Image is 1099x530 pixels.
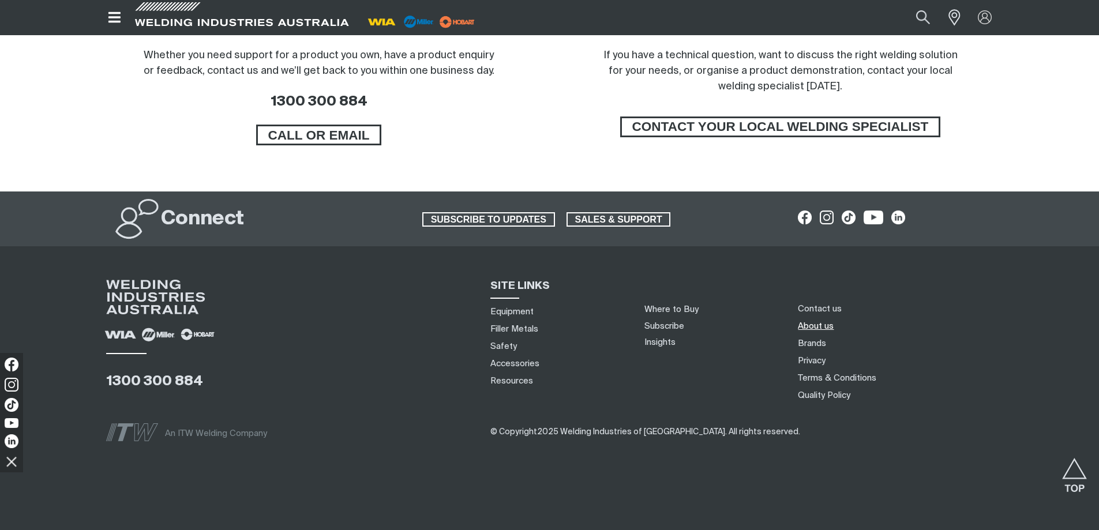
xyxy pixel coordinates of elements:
[490,358,539,370] a: Accessories
[798,337,826,349] a: Brands
[888,5,942,31] input: Product name or item number...
[5,418,18,428] img: YouTube
[490,427,800,436] span: ​​​​​​​​​​​​​​​​​​ ​​​​​​
[165,429,267,438] span: An ITW Welding Company
[2,452,21,471] img: hide socials
[5,358,18,371] img: Facebook
[603,50,958,92] span: If you have a technical question, want to discuss the right welding solution for your needs, or o...
[436,17,478,26] a: miller
[798,303,842,315] a: Contact us
[423,212,554,227] span: SUBSCRIBE TO UPDATES
[490,375,533,387] a: Resources
[620,116,941,137] a: CONTACT YOUR LOCAL WELDING SPECIALIST
[798,355,826,367] a: Privacy
[422,212,555,227] a: SUBSCRIBE TO UPDATES
[5,378,18,392] img: Instagram
[622,116,939,137] span: CONTACT YOUR LOCAL WELDING SPECIALIST
[258,125,380,145] span: CALL OR EMAIL
[567,212,671,227] a: SALES & SUPPORT
[644,305,699,314] a: Where to Buy
[490,340,517,352] a: Safety
[798,320,834,332] a: About us
[5,398,18,412] img: TikTok
[144,50,494,76] span: Whether you need support for a product you own, have a product enquiry or feedback, contact us an...
[256,125,382,145] a: CALL OR EMAIL
[798,389,850,401] a: Quality Policy
[271,95,367,108] a: 1300 300 884
[798,372,876,384] a: Terms & Conditions
[106,374,203,388] a: 1300 300 884
[644,338,676,347] a: Insights
[490,428,800,436] span: © Copyright 2025 Welding Industries of [GEOGRAPHIC_DATA] . All rights reserved.
[486,303,631,389] nav: Sitemap
[490,323,538,335] a: Filler Metals
[568,212,670,227] span: SALES & SUPPORT
[644,322,684,330] a: Subscribe
[794,300,1015,404] nav: Footer
[5,434,18,448] img: LinkedIn
[490,281,550,291] span: SITE LINKS
[903,5,943,31] button: Search products
[436,13,478,31] img: miller
[490,306,534,318] a: Equipment
[1062,458,1087,484] button: Scroll to top
[161,206,244,232] h2: Connect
